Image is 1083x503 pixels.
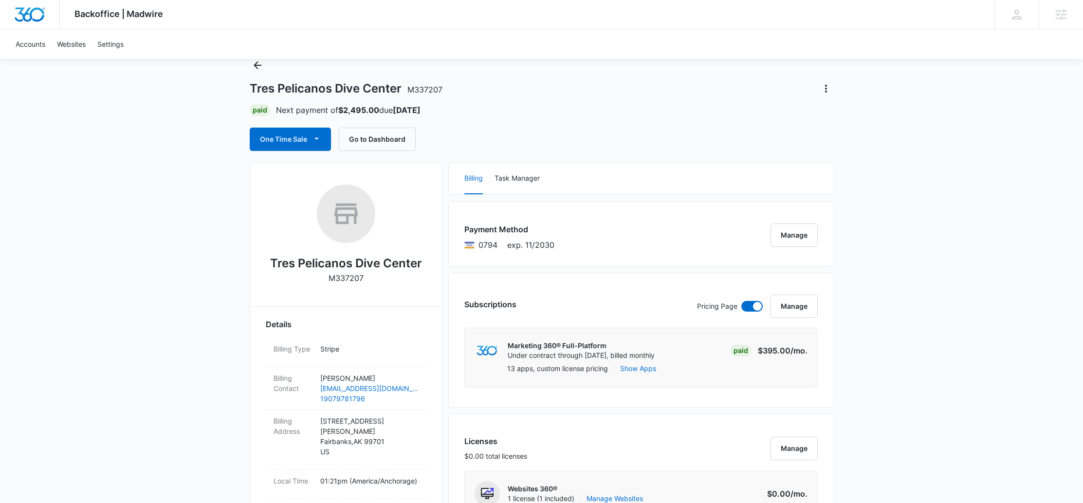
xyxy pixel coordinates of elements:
h2: Tres Pelicanos Dive Center [270,255,422,272]
button: Actions [818,81,834,96]
span: Details [266,318,292,330]
p: [STREET_ADDRESS][PERSON_NAME] Fairbanks , AK 99701 US [320,416,419,457]
a: Websites [51,29,92,59]
div: Domain: [DOMAIN_NAME] [25,25,107,33]
div: v 4.0.25 [27,16,48,23]
span: Backoffice | Madwire [74,9,163,19]
div: Billing TypeStripe [266,338,426,367]
span: exp. 11/2030 [507,239,554,251]
div: Keywords by Traffic [108,57,164,64]
button: Billing [464,163,483,194]
button: Manage [771,295,818,318]
div: Paid [250,104,270,116]
img: website_grey.svg [16,25,23,33]
strong: [DATE] [393,105,421,115]
span: /mo. [790,489,808,499]
a: Settings [92,29,129,59]
dt: Billing Type [274,344,312,354]
img: tab_keywords_by_traffic_grey.svg [97,56,105,64]
div: Local Time01:21pm (America/Anchorage) [266,470,426,499]
button: Task Manager [495,163,540,194]
strong: $2,495.00 [338,105,379,115]
dt: Billing Contact [274,373,312,393]
button: Go to Dashboard [339,128,416,151]
p: $395.00 [758,345,808,356]
span: M337207 [407,85,442,94]
h3: Licenses [464,435,527,447]
p: 01:21pm ( America/Anchorage ) [320,476,419,486]
button: Show Apps [620,363,656,373]
p: Pricing Page [697,301,737,312]
p: Under contract through [DATE], billed monthly [508,351,655,360]
div: Billing Address[STREET_ADDRESS][PERSON_NAME]Fairbanks,AK 99701US [266,410,426,470]
button: Manage [771,437,818,460]
button: Back [250,57,265,73]
h1: Tres Pelicanos Dive Center [250,81,442,96]
a: Accounts [10,29,51,59]
p: [PERSON_NAME] [320,373,419,383]
button: Manage [771,224,818,247]
p: 13 apps, custom license pricing [507,363,608,373]
p: Stripe [320,344,419,354]
img: logo_orange.svg [16,16,23,23]
h3: Payment Method [464,224,554,235]
div: Domain Overview [37,57,87,64]
dt: Billing Address [274,416,312,436]
a: 19079781796 [320,393,419,404]
a: [EMAIL_ADDRESS][DOMAIN_NAME] [320,383,419,393]
div: Billing Contact[PERSON_NAME][EMAIL_ADDRESS][DOMAIN_NAME]19079781796 [266,367,426,410]
span: /mo. [790,346,808,355]
span: Visa ending with [478,239,497,251]
h3: Subscriptions [464,298,516,310]
div: Paid [731,345,751,356]
img: tab_domain_overview_orange.svg [26,56,34,64]
p: Marketing 360® Full-Platform [508,341,655,351]
p: M337207 [329,272,364,284]
p: Next payment of due [276,104,421,116]
p: Websites 360® [508,484,643,494]
dt: Local Time [274,476,312,486]
img: marketing360Logo [477,346,497,356]
p: $0.00 total licenses [464,451,527,461]
button: One Time Sale [250,128,331,151]
p: $0.00 [762,488,808,500]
